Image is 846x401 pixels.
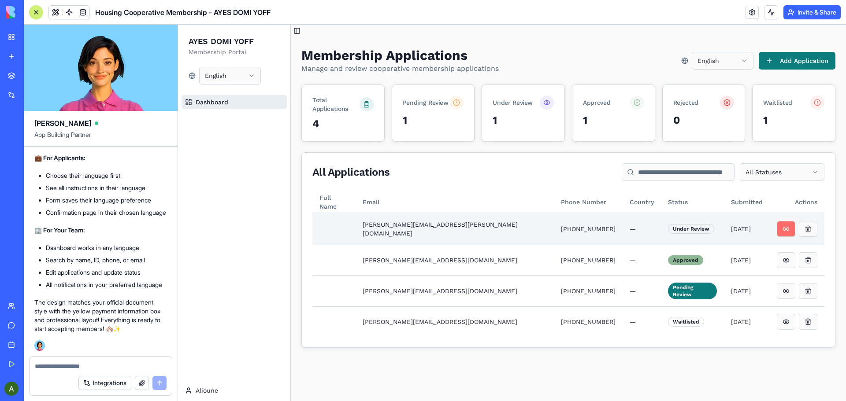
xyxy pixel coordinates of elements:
[11,23,102,32] p: Membership Portal
[495,74,520,82] div: Rejected
[178,188,376,220] td: [PERSON_NAME][EMAIL_ADDRESS][PERSON_NAME][DOMAIN_NAME]
[225,74,271,82] div: Pending Review
[495,88,557,103] div: 0
[315,74,355,82] div: Under Review
[95,7,271,18] span: Housing Cooperative Membership - AYES DOMI YOFF
[34,226,85,234] strong: 🏢 For Your Team:
[123,23,321,39] h1: Membership Applications
[46,171,167,180] li: Choose their language first
[78,376,131,390] button: Integrations
[123,39,321,49] p: Manage and review cooperative membership applications
[34,340,45,351] img: Ella_00000_wcx2te.png
[315,88,376,103] div: 1
[445,250,483,282] td: —
[46,268,167,277] li: Edit applications and update status
[376,167,445,188] th: Phone Number
[445,220,483,250] td: —
[11,11,102,23] h1: AYES DOMI YOFF
[46,280,167,289] li: All notifications in your preferred language
[178,282,376,312] td: [PERSON_NAME][EMAIL_ADDRESS][DOMAIN_NAME]
[376,188,445,220] td: [PHONE_NUMBER]
[6,6,61,18] img: logo
[546,188,592,220] td: [DATE]
[34,298,167,333] p: The design matches your official document style with the yellow payment information box and profe...
[46,243,167,252] li: Dashboard works in any language
[34,118,91,129] span: [PERSON_NAME]
[34,130,167,146] span: App Building Partner
[592,167,646,188] th: Actions
[134,142,211,153] div: All Applications
[445,188,483,220] td: —
[585,74,614,82] div: Waitlisted
[546,250,592,282] td: [DATE]
[18,73,50,82] span: Dashboard
[581,27,657,45] button: Add Application
[585,88,646,103] div: 1
[134,167,178,188] th: Full Name
[445,167,483,188] th: Country
[4,359,109,373] button: Alioune
[490,292,526,302] div: Waitlisted
[490,258,539,275] div: Pending Review
[46,196,167,205] li: Form saves their language preference
[18,361,40,370] span: Alioune
[483,167,546,188] th: Status
[178,250,376,282] td: [PERSON_NAME][EMAIL_ADDRESS][DOMAIN_NAME]
[376,282,445,312] td: [PHONE_NUMBER]
[178,167,376,188] th: Email
[34,154,85,162] strong: 💼 For Applicants:
[405,88,466,103] div: 1
[4,382,19,396] img: ACg8ocIvcScK38e-tDUeDnFdLE0FqHS_M9UFNdrbEErmp2FkMDYgSio=s96-c
[178,220,376,250] td: [PERSON_NAME][EMAIL_ADDRESS][DOMAIN_NAME]
[225,88,286,103] div: 1
[490,231,525,240] div: Approved
[46,208,167,217] li: Confirmation page in their chosen language
[546,167,592,188] th: Submitted
[376,250,445,282] td: [PHONE_NUMBER]
[405,74,432,82] div: Approved
[546,220,592,250] td: [DATE]
[490,199,536,209] div: Under Review
[134,71,182,88] div: Total Applications
[546,282,592,312] td: [DATE]
[783,5,841,19] button: Invite & Share
[376,220,445,250] td: [PHONE_NUMBER]
[46,256,167,265] li: Search by name, ID, phone, or email
[4,70,109,85] a: Dashboard
[445,282,483,312] td: —
[46,184,167,192] li: See all instructions in their language
[134,92,196,106] div: 4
